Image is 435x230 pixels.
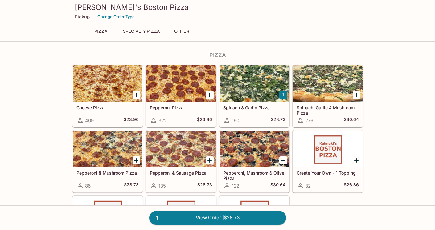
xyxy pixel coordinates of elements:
[152,214,162,222] span: 1
[146,65,216,102] div: Pepperoni Pizza
[146,130,216,192] a: Pepperoni & Sausage Pizza135$28.73
[120,27,163,36] button: Specialty Pizza
[133,91,140,99] button: Add Cheese Pizza
[168,27,196,36] button: Other
[305,183,311,189] span: 32
[279,91,287,99] button: Add Spinach & Garlic Pizza
[124,117,139,124] h5: $23.96
[133,156,140,164] button: Add Pepperoni & Mushroom Pizza
[75,14,90,20] p: Pickup
[220,131,289,167] div: Pepperoni, Mushroom & Olive Pizza
[150,105,212,110] h5: Pepperoni Pizza
[293,131,363,167] div: Create Your Own - 1 Topping
[149,211,286,224] a: 1View Order |$28.73
[223,170,285,180] h5: Pepperoni, Mushroom & Olive Pizza
[344,117,359,124] h5: $30.64
[219,65,289,127] a: Spinach & Garlic Pizza190$28.73
[219,130,289,192] a: Pepperoni, Mushroom & Olive Pizza122$30.64
[158,118,167,123] span: 322
[146,65,216,127] a: Pepperoni Pizza322$26.86
[220,65,289,102] div: Spinach & Garlic Pizza
[197,182,212,189] h5: $28.73
[344,182,359,189] h5: $26.86
[279,156,287,164] button: Add Pepperoni, Mushroom & Olive Pizza
[232,183,239,189] span: 122
[353,91,360,99] button: Add Spinach, Garlic & Mushroom Pizza
[72,130,143,192] a: Pepperoni & Mushroom Pizza86$28.73
[270,182,285,189] h5: $30.64
[95,12,137,22] button: Change Order Type
[72,65,143,127] a: Cheese Pizza409$23.96
[73,65,142,102] div: Cheese Pizza
[293,65,363,127] a: Spinach, Garlic & Mushroom Pizza276$30.64
[353,156,360,164] button: Add Create Your Own - 1 Topping
[87,27,115,36] button: Pizza
[85,118,94,123] span: 409
[223,105,285,110] h5: Spinach & Garlic Pizza
[305,118,313,123] span: 276
[146,131,216,167] div: Pepperoni & Sausage Pizza
[76,105,139,110] h5: Cheese Pizza
[232,118,239,123] span: 190
[206,91,214,99] button: Add Pepperoni Pizza
[197,117,212,124] h5: $26.86
[75,2,361,12] h3: [PERSON_NAME]'s Boston Pizza
[271,117,285,124] h5: $28.73
[293,130,363,192] a: Create Your Own - 1 Topping32$26.86
[297,105,359,115] h5: Spinach, Garlic & Mushroom Pizza
[297,170,359,176] h5: Create Your Own - 1 Topping
[85,183,91,189] span: 86
[150,170,212,176] h5: Pepperoni & Sausage Pizza
[158,183,166,189] span: 135
[76,170,139,176] h5: Pepperoni & Mushroom Pizza
[206,156,214,164] button: Add Pepperoni & Sausage Pizza
[73,131,142,167] div: Pepperoni & Mushroom Pizza
[293,65,363,102] div: Spinach, Garlic & Mushroom Pizza
[72,52,363,59] h4: Pizza
[124,182,139,189] h5: $28.73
